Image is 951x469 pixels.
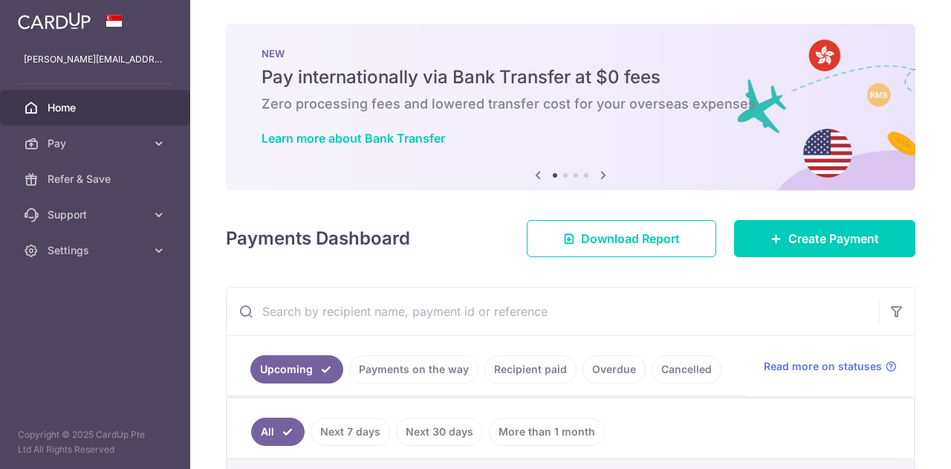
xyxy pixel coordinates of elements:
[582,355,646,384] a: Overdue
[311,418,390,446] a: Next 7 days
[18,12,91,30] img: CardUp
[764,359,882,374] span: Read more on statuses
[349,355,478,384] a: Payments on the way
[250,355,343,384] a: Upcoming
[788,230,879,248] span: Create Payment
[262,95,880,113] h6: Zero processing fees and lowered transfer cost for your overseas expenses
[48,100,146,115] span: Home
[396,418,483,446] a: Next 30 days
[226,225,410,252] h4: Payments Dashboard
[48,243,146,258] span: Settings
[251,418,305,446] a: All
[652,355,721,384] a: Cancelled
[734,220,915,257] a: Create Payment
[226,24,915,190] img: Bank transfer banner
[48,172,146,187] span: Refer & Save
[489,418,605,446] a: More than 1 month
[262,131,445,146] a: Learn more about Bank Transfer
[527,220,716,257] a: Download Report
[48,207,146,222] span: Support
[48,136,146,151] span: Pay
[227,288,879,335] input: Search by recipient name, payment id or reference
[484,355,577,384] a: Recipient paid
[24,52,166,67] p: [PERSON_NAME][EMAIL_ADDRESS][DOMAIN_NAME]
[262,48,880,59] p: NEW
[764,359,897,374] a: Read more on statuses
[581,230,680,248] span: Download Report
[262,65,880,89] h5: Pay internationally via Bank Transfer at $0 fees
